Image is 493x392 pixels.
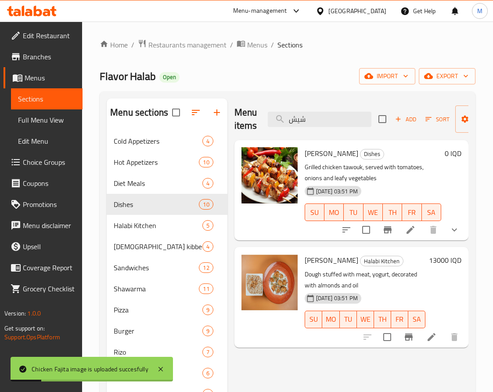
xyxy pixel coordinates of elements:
[185,102,206,123] span: Sort sections
[406,206,418,219] span: FR
[305,162,441,184] p: Grilled chicken tawouk, served with tomatoes, onions and leafy vegetables
[107,152,227,173] div: Hot Appetizers10
[114,220,202,231] span: Halabi Kitchen
[18,115,76,125] span: Full Menu View
[398,327,419,348] button: Branch-specific-item
[23,157,76,167] span: Choice Groups
[4,152,83,173] a: Choice Groups
[199,285,212,293] span: 11
[138,39,227,51] a: Restaurants management
[391,311,408,328] button: FR
[322,311,340,328] button: MO
[4,173,83,194] a: Coupons
[100,66,156,86] span: Flavor Halab
[305,269,425,291] p: Dough stuffed with meat, yogurt, decorated with almonds and oil
[347,206,360,219] span: TU
[199,283,213,294] div: items
[107,215,227,236] div: Halabi Kitchen5
[114,157,199,167] span: Hot Appetizers
[23,220,76,231] span: Menu disclaimer
[107,131,227,152] div: Cold Appetizers4
[114,326,202,336] span: Burger
[340,311,357,328] button: TU
[27,308,41,319] span: 1.0.0
[477,6,482,16] span: M
[422,203,441,221] button: SA
[110,106,168,119] h2: Menu sections
[395,313,405,326] span: FR
[202,326,213,336] div: items
[203,137,213,145] span: 4
[4,67,83,88] a: Menus
[402,203,421,221] button: FR
[4,194,83,215] a: Promotions
[305,203,324,221] button: SU
[203,306,213,314] span: 9
[203,243,213,251] span: 4
[394,114,417,124] span: Add
[378,313,388,326] span: TH
[429,254,461,266] h6: 13000 IQD
[237,39,267,51] a: Menus
[114,305,202,315] span: Pizza
[23,199,76,210] span: Promotions
[234,106,257,132] h2: Menu items
[386,206,399,219] span: TH
[392,113,420,126] button: Add
[420,113,455,126] span: Sort items
[426,332,437,342] a: Edit menu item
[313,187,361,196] span: [DATE] 03:51 PM
[309,206,321,219] span: SU
[114,178,202,189] span: Diet Meals
[114,347,202,357] div: Rizo
[359,68,415,84] button: import
[405,225,416,235] a: Edit menu item
[107,299,227,320] div: Pizza9
[233,6,287,16] div: Menu-management
[343,313,353,326] span: TU
[100,39,475,51] nav: breadcrumb
[199,199,213,210] div: items
[18,94,76,104] span: Sections
[23,262,76,273] span: Coverage Report
[412,313,422,326] span: SA
[114,136,202,146] span: Cold Appetizers
[114,262,199,273] span: Sandwiches
[449,225,460,235] svg: Show Choices
[374,311,391,328] button: TH
[4,215,83,236] a: Menu disclaimer
[367,206,379,219] span: WE
[241,147,298,203] img: Shish Tawook
[425,114,450,124] span: Sort
[4,323,45,334] span: Get support on:
[336,219,357,240] button: sort-choices
[4,257,83,278] a: Coverage Report
[107,173,227,194] div: Diet Meals4
[309,313,319,326] span: SU
[383,203,402,221] button: TH
[23,283,76,294] span: Grocery Checklist
[277,40,302,50] span: Sections
[206,102,227,123] button: Add section
[107,278,227,299] div: Shawarma11
[360,313,371,326] span: WE
[11,109,83,131] a: Full Menu View
[18,136,76,146] span: Edit Menu
[100,40,128,50] a: Home
[202,305,213,315] div: items
[360,149,384,160] div: Dishes
[114,283,199,294] span: Shawarma
[202,347,213,357] div: items
[203,179,213,188] span: 4
[167,103,185,122] span: Select all sections
[23,241,76,252] span: Upsell
[114,241,202,252] span: [DEMOGRAPHIC_DATA] kibbeh Meals
[114,199,199,210] span: Dishes
[23,178,76,189] span: Coupons
[328,6,386,16] div: [GEOGRAPHIC_DATA]
[11,88,83,109] a: Sections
